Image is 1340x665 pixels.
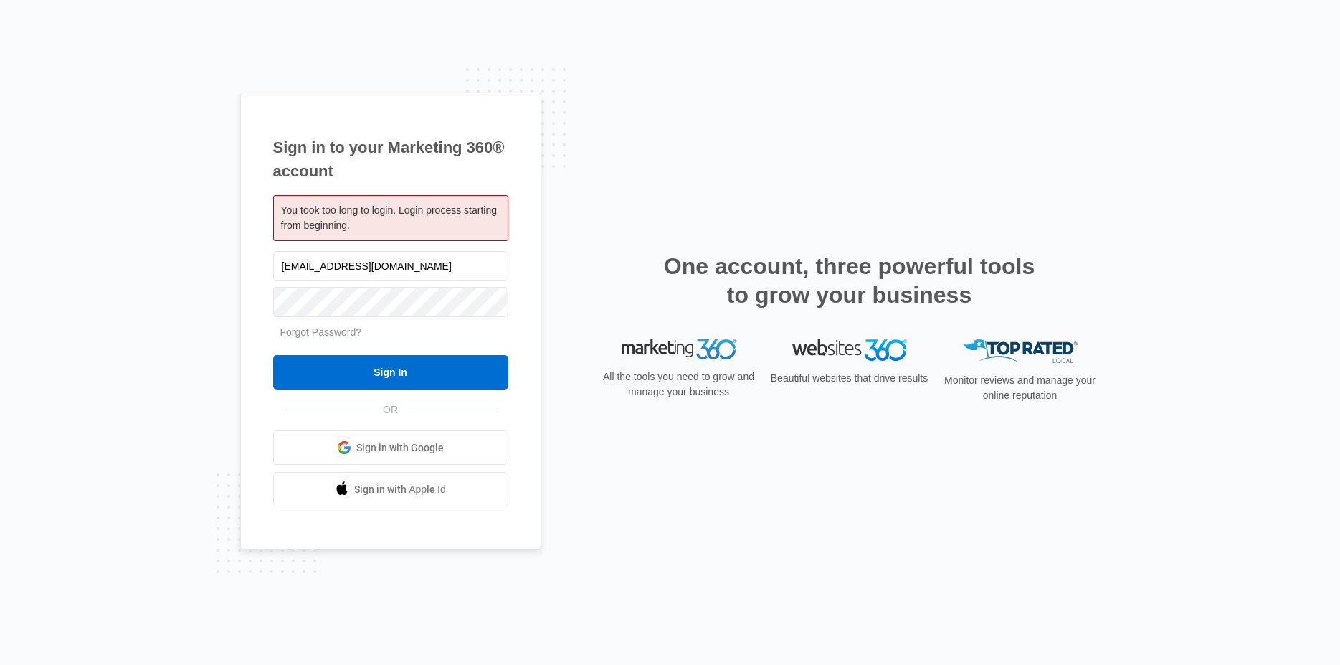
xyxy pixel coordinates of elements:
p: Beautiful websites that drive results [769,371,930,386]
input: Sign In [273,355,508,390]
img: Websites 360 [792,339,907,360]
span: Sign in with Apple Id [354,482,446,497]
img: Marketing 360 [622,339,736,359]
h2: One account, three powerful tools to grow your business [660,252,1040,309]
input: Email [273,251,508,281]
a: Sign in with Apple Id [273,472,508,506]
span: OR [373,402,408,418]
a: Forgot Password? [280,326,362,338]
span: Sign in with Google [356,440,444,456]
a: Sign in with Google [273,430,508,465]
h1: Sign in to your Marketing 360® account [273,136,508,183]
p: Monitor reviews and manage your online reputation [940,373,1101,403]
p: All the tools you need to grow and manage your business [599,369,759,400]
img: Top Rated Local [963,339,1078,363]
span: You took too long to login. Login process starting from beginning. [281,204,497,231]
